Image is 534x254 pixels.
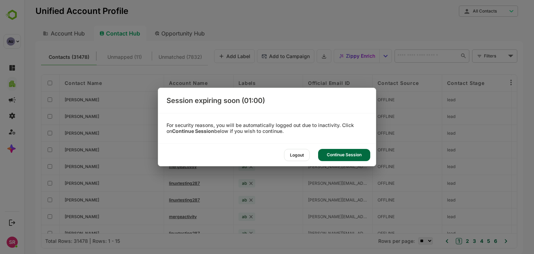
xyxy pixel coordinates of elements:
[218,197,222,203] span: ab
[284,149,310,161] div: Logout
[190,49,230,63] button: Add Label
[423,97,431,102] span: lead
[218,214,222,219] span: ab
[284,147,343,152] span: bryan@linuxtesting1640.net
[353,164,370,169] span: OFFLINE
[284,80,326,86] span: Official Email ID
[423,147,431,152] span: lead
[310,49,355,63] button: Zippy Enrich
[145,181,176,186] span: linuxtesting287
[309,49,367,63] div: enrich split button
[459,49,493,63] div: Filters
[292,49,307,63] button: Export the selected data as CSV
[40,130,75,136] span: bryan Cooper
[284,114,343,119] span: bryan@linuxtesting1633.net
[40,97,75,102] span: bryan Cooper
[353,197,370,203] span: OFFLINE
[353,80,395,86] span: Contact Source
[353,147,370,152] span: OFFLINE
[214,196,231,204] div: ab
[145,147,176,152] span: linuxtesting287
[70,26,122,41] div: Contact Hub
[214,229,231,238] div: ab
[355,49,367,63] button: select enrich strategy
[423,197,431,203] span: lead
[145,114,172,119] span: mergeactivity
[218,181,222,186] span: ab
[440,237,445,245] button: 2
[172,128,214,134] b: Continue Session
[214,162,231,171] div: ab
[439,8,483,14] div: All Contacts
[460,52,482,59] div: Filters
[353,214,370,219] span: OFFLINE
[322,51,351,61] span: Zippy Enrich
[24,53,65,62] span: These are the contacts which matched with only one of the existing accounts
[218,97,222,102] span: ab
[214,129,231,137] div: ab
[423,80,460,86] span: Contact Stage
[284,214,343,219] span: bryan@linuxtesting1656.net
[40,147,75,152] span: bryan Cooper
[218,231,222,236] span: ab
[214,96,231,104] div: ab
[218,114,222,119] span: ab
[353,114,370,119] span: OFFLINE
[134,53,178,62] span: These are the contacts which did not match with any of the existing accounts
[125,26,187,41] div: Opportunity Hub
[11,26,67,41] div: Account Hub
[21,238,96,244] div: Total Rows: 31478 | Rows: 1 - 15
[40,197,75,203] span: bryan Cooper
[40,80,78,86] span: Contact Name
[423,231,431,236] span: lead
[353,231,370,236] span: OFFLINE
[40,214,75,219] span: bryan Cooper
[214,80,232,86] span: Labels
[353,181,370,186] span: OFFLINE
[423,164,431,169] span: lead
[447,237,452,245] button: 3
[448,9,472,14] span: All Contacts
[214,179,231,188] div: ab
[218,164,222,169] span: ab
[284,181,343,186] span: bryan@linuxtesting1645.net
[431,238,438,244] button: 1
[40,181,75,186] span: bryan Cooper
[145,231,176,236] span: linuxtesting287
[423,114,431,119] span: lead
[83,53,118,62] span: These are the contacts which matched with multiple existing accounts
[353,97,370,102] span: OFFLINE
[145,130,172,136] span: mergeactivity
[435,5,494,18] div: All Contacts
[454,237,459,245] button: 4
[461,237,466,245] button: 5
[218,130,222,136] span: ab
[423,181,431,186] span: lead
[40,114,75,119] span: bryan Cooper
[145,97,176,102] span: linuxtesting287
[158,88,376,113] div: Session expiring soon (01:00)
[214,146,231,154] div: ab
[145,214,172,219] span: mergeactivity
[158,122,376,134] div: For security reasons, you will be automatically logged out due to inactivity. Click on below if y...
[145,164,172,169] span: mergeactivity
[145,80,184,86] span: Account Name
[40,164,75,169] span: bryan Cooper
[214,213,231,221] div: ab
[468,237,473,245] button: 6
[284,97,343,102] span: bryan@linuxtesting1632.net
[284,197,343,203] span: bryan@linuxtesting1649.net
[354,238,390,244] span: Rows per page:
[284,231,343,236] span: bryan@linuxtesting1648.net
[145,197,176,203] span: linuxtesting287
[218,147,222,152] span: ab
[40,231,75,236] span: bryan Cooper
[214,112,231,121] div: ab
[353,130,370,136] span: OFFLINE
[11,7,104,15] p: Unified Account Profile
[233,49,290,63] button: Add to Campaign
[284,130,343,136] span: bryan@linuxtesting1635.net
[284,164,343,169] span: bryan@linuxtesting1643.net
[423,214,431,219] span: lead
[423,130,431,136] span: lead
